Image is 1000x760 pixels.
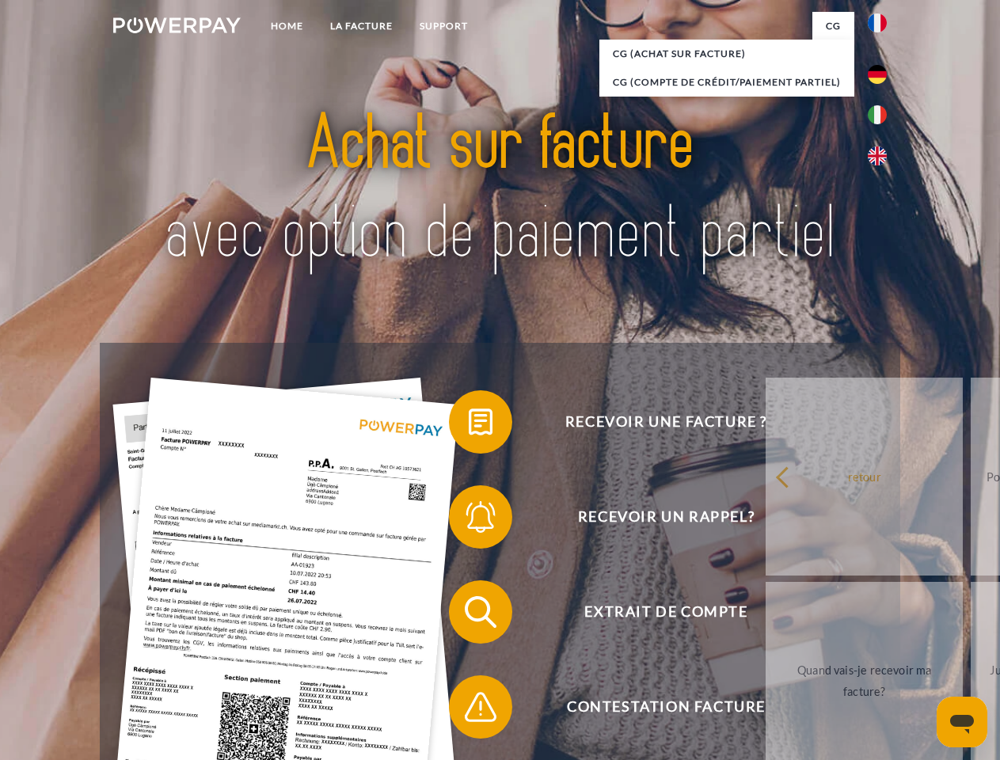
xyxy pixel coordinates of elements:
[868,105,887,124] img: it
[775,465,953,487] div: retour
[461,402,500,442] img: qb_bill.svg
[599,40,854,68] a: CG (achat sur facture)
[461,687,500,727] img: qb_warning.svg
[472,390,860,454] span: Recevoir une facture ?
[317,12,406,40] a: LA FACTURE
[449,580,861,644] button: Extrait de compte
[472,675,860,739] span: Contestation Facture
[113,17,241,33] img: logo-powerpay-white.svg
[461,497,500,537] img: qb_bell.svg
[775,659,953,702] div: Quand vais-je recevoir ma facture?
[257,12,317,40] a: Home
[449,675,861,739] button: Contestation Facture
[812,12,854,40] a: CG
[406,12,481,40] a: Support
[449,390,861,454] button: Recevoir une facture ?
[449,485,861,549] button: Recevoir un rappel?
[151,76,849,303] img: title-powerpay_fr.svg
[868,13,887,32] img: fr
[937,697,987,747] iframe: Bouton de lancement de la fenêtre de messagerie
[472,485,860,549] span: Recevoir un rappel?
[868,65,887,84] img: de
[461,592,500,632] img: qb_search.svg
[472,580,860,644] span: Extrait de compte
[599,68,854,97] a: CG (Compte de crédit/paiement partiel)
[868,146,887,165] img: en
